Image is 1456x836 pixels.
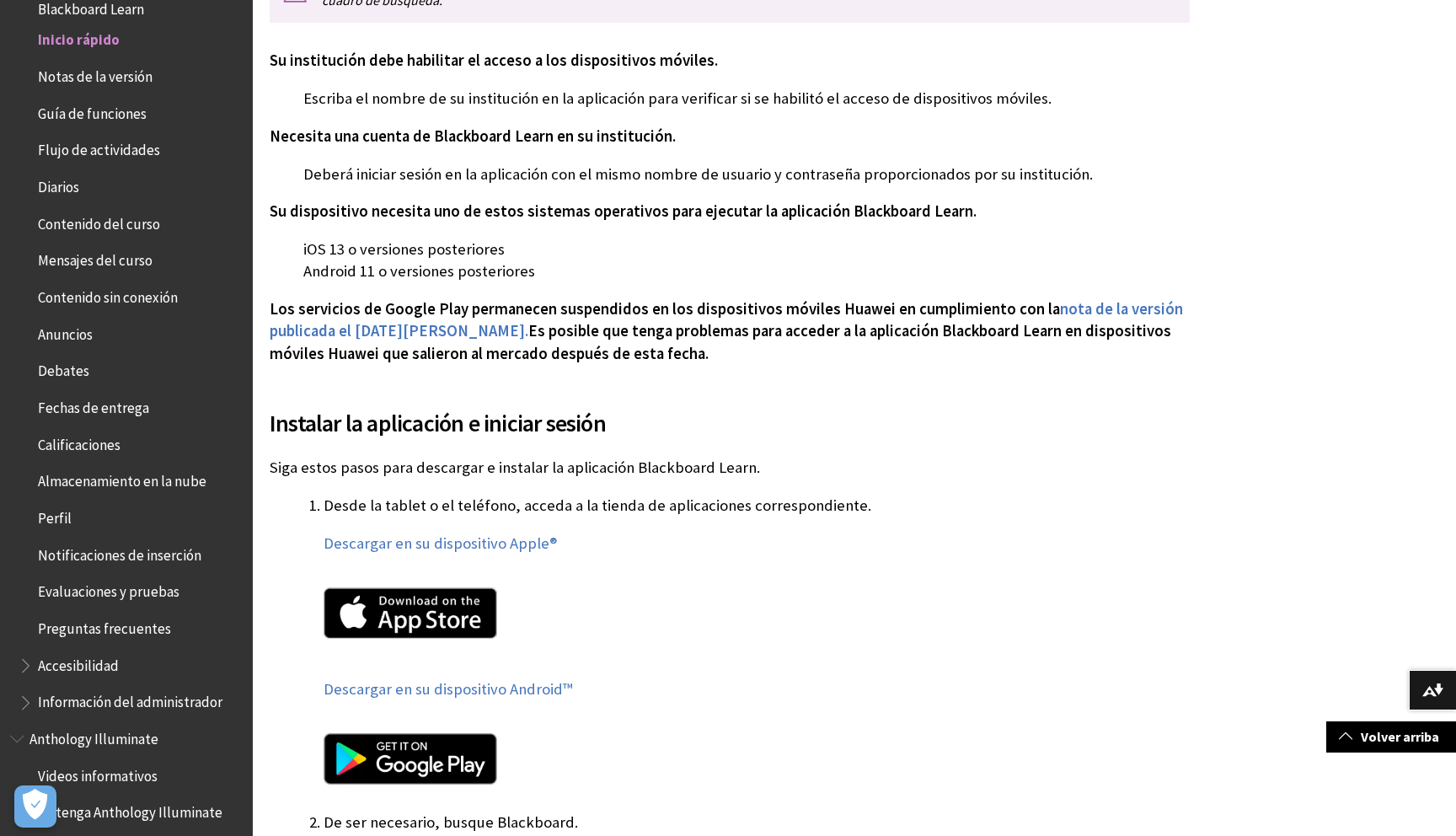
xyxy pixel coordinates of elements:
p: iOS 13 o versiones posteriores Android 11 o versiones posteriores [270,238,1190,282]
span: Los servicios de Google Play permanecen suspendidos en los dispositivos móviles Huawei en cumplim... [270,299,1060,319]
a: Descargar en su dispositivo Apple® [324,533,557,554]
span: Debates [38,357,89,380]
span: Evaluaciones y pruebas [38,578,179,601]
h2: Instalar la aplicación e iniciar sesión [270,385,1190,441]
span: Accesibilidad [38,651,119,674]
span: Flujo de actividades [38,137,160,159]
span: Perfil [38,504,72,527]
span: Anthology Illuminate [29,725,158,748]
span: Fechas de entrega [38,394,149,416]
span: Notificaciones de inserción [38,541,201,564]
img: Google Play [324,733,497,785]
span: Inicio rápido [38,26,120,49]
li: De ser necesario, busque Blackboard. [324,811,1190,834]
a: Google Play [324,716,1190,808]
span: Información del administrador [38,689,222,711]
img: Apple App Store [324,587,497,639]
span: Diarios [38,173,79,196]
a: Volver arriba [1326,721,1456,753]
button: Abrir preferencias [14,785,56,828]
span: Anuncios [38,320,93,343]
span: Almacenamiento en la nube [38,468,206,490]
p: Siga estos pasos para descargar e instalar la aplicación Blackboard Learn. [270,457,1190,479]
span: Calificaciones [38,431,120,453]
span: Contenido sin conexión [38,283,178,306]
span: Contenido del curso [38,210,160,233]
span: Notas de la versión [38,62,153,85]
p: Deberá iniciar sesión en la aplicación con el mismo nombre de usuario y contraseña proporcionados... [270,163,1190,185]
span: Su institución debe habilitar el acceso a los dispositivos móviles. [270,51,718,70]
span: Videos informativos [38,762,158,785]
span: Obtenga Anthology Illuminate [38,799,222,822]
p: Desde la tablet o el teléfono, acceda a la tienda de aplicaciones correspondiente. [324,495,1190,517]
span: Necesita una cuenta de Blackboard Learn en su institución. [270,126,676,146]
a: nota de la versión publicada el [DATE][PERSON_NAME]. [270,299,1183,341]
span: Su dispositivo necesita uno de estos sistemas operativos para ejecutar la aplicación Blackboard L... [270,201,977,221]
p: Escriba el nombre de su institución en la aplicación para verificar si se habilitó el acceso de d... [270,88,1190,110]
span: Es posible que tenga problemas para acceder a la aplicación Blackboard Learn en dispositivos móvi... [270,321,1171,362]
span: Preguntas frecuentes [38,614,171,637]
span: Guía de funciones [38,99,147,122]
span: Mensajes del curso [38,247,153,270]
a: Descargar en su dispositivo Android™ [324,679,573,699]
